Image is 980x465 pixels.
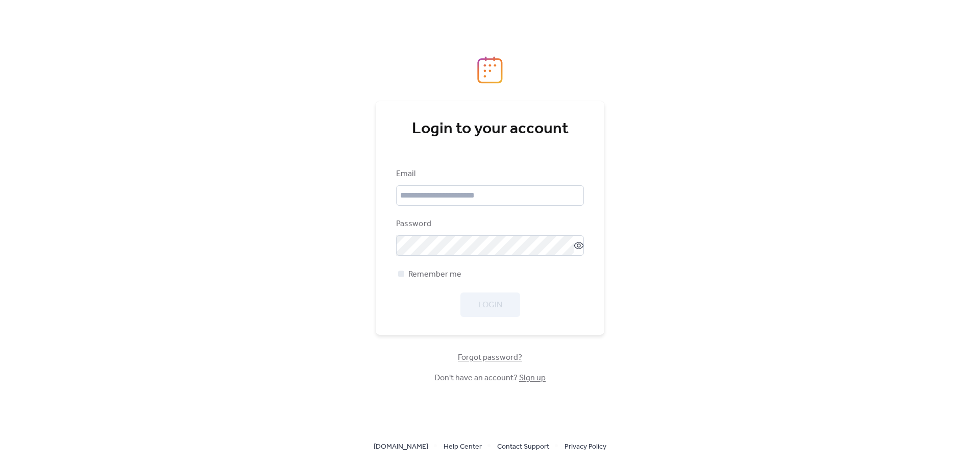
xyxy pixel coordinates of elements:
span: Help Center [444,441,482,453]
span: Contact Support [497,441,549,453]
span: Remember me [408,268,461,281]
span: Don't have an account? [434,372,546,384]
a: Sign up [519,370,546,386]
span: Privacy Policy [565,441,606,453]
span: [DOMAIN_NAME] [374,441,428,453]
a: Contact Support [497,440,549,453]
a: Help Center [444,440,482,453]
div: Email [396,168,582,180]
img: logo [477,56,503,84]
a: [DOMAIN_NAME] [374,440,428,453]
a: Forgot password? [458,355,522,360]
a: Privacy Policy [565,440,606,453]
div: Password [396,218,582,230]
div: Login to your account [396,119,584,139]
span: Forgot password? [458,352,522,364]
